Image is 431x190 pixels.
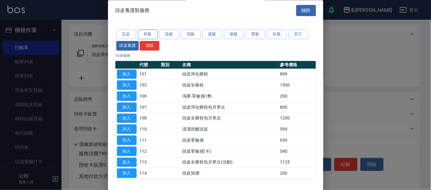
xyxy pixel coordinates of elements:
button: 加入 [117,103,137,112]
td: 頭皮全療程包月單次 [181,113,279,124]
td: 800 [279,102,316,113]
td: 111 [138,135,160,146]
button: 燙髮 [245,30,265,39]
th: 代號 [138,61,160,69]
td: 1200 [279,113,316,124]
button: 加入 [117,125,137,134]
td: 650 [279,135,316,146]
td: 112 [138,146,160,157]
button: 加入 [117,92,137,101]
td: 頭皮零敏感(卡) [181,146,279,157]
td: 頭皮淨化療程 [181,69,279,80]
td: 101 [138,69,160,80]
button: 染髮 [159,30,179,39]
button: 洗髮 [181,30,201,39]
button: 其它 [289,30,308,39]
td: 鴻果-零敏感1劑 [181,91,279,102]
td: 540 [279,146,316,157]
button: 加入 [117,147,137,156]
button: 剪髮 [138,30,158,39]
th: 參考價格 [279,61,316,69]
button: 關閉 [296,5,316,16]
th: 名稱 [181,61,279,69]
button: 加入 [117,136,137,145]
td: 1125 [279,157,316,168]
td: 頭皮加價 [181,168,279,179]
td: 114 [138,168,160,179]
td: 頭皮零敏感 [181,135,279,146]
td: 頭皮全療程包月單次(活動) [181,157,279,168]
td: 107 [138,102,160,113]
td: 清潔舒醒頭皮 [181,124,279,135]
td: 1500 [279,80,316,91]
td: 102 [138,80,160,91]
p: 10 筆服務 [115,53,316,59]
td: 106 [138,91,160,102]
span: 頭皮養護類服務 [115,7,150,14]
button: 護髮 [202,30,222,39]
td: 200 [279,168,316,179]
th: 類別 [159,61,181,69]
button: 加入 [117,81,137,90]
button: 頭皮養護 [116,41,139,51]
td: 200 [279,91,316,102]
button: 吹風 [267,30,287,39]
td: 899 [279,69,316,80]
button: 加入 [117,169,137,178]
td: 頭皮全療程 [181,80,279,91]
td: 599 [279,124,316,135]
td: 頭皮淨化療程包月單次 [181,102,279,113]
td: 110 [138,124,160,135]
button: 加入 [117,70,137,79]
button: 接髮 [224,30,244,39]
td: 108 [138,113,160,124]
td: 113 [138,157,160,168]
button: 清除 [140,41,159,51]
button: 加入 [117,114,137,123]
button: 加入 [117,158,137,167]
button: 瓦皮 [116,30,136,39]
